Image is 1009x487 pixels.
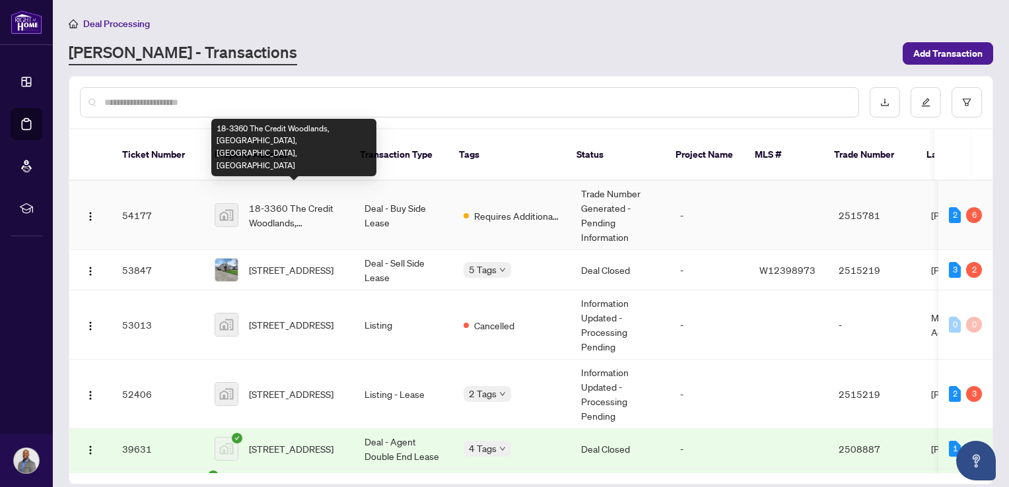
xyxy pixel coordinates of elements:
[949,386,961,402] div: 2
[670,181,749,250] td: -
[215,383,238,405] img: thumbnail-img
[966,262,982,278] div: 2
[670,250,749,290] td: -
[80,314,101,335] button: Logo
[870,87,900,117] button: download
[670,360,749,429] td: -
[112,250,204,290] td: 53847
[354,181,453,250] td: Deal - Buy Side Lease
[354,360,453,429] td: Listing - Lease
[215,259,238,281] img: thumbnail-img
[759,264,816,276] span: W12398973
[69,19,78,28] span: home
[823,129,916,181] th: Trade Number
[112,290,204,360] td: 53013
[232,433,242,443] span: check-circle
[85,445,96,455] img: Logo
[14,448,39,473] img: Profile Icon
[828,181,921,250] td: 2515781
[215,313,238,336] img: thumbnail-img
[952,87,982,117] button: filter
[571,290,670,360] td: Information Updated - Processing Pending
[966,207,982,223] div: 6
[11,10,42,34] img: logo
[112,181,204,250] td: 54177
[69,42,297,65] a: [PERSON_NAME] - Transactions
[966,386,982,402] div: 3
[354,250,453,290] td: Deal - Sell Side Lease
[665,129,744,181] th: Project Name
[913,43,983,64] span: Add Transaction
[911,87,941,117] button: edit
[949,317,961,333] div: 0
[962,98,971,107] span: filter
[949,262,961,278] div: 3
[85,390,96,401] img: Logo
[80,259,101,280] button: Logo
[249,317,333,332] span: [STREET_ADDRESS]
[949,441,961,457] div: 1
[112,360,204,429] td: 52406
[448,129,566,181] th: Tags
[828,250,921,290] td: 2515219
[208,471,219,481] span: check-circle
[903,42,993,65] button: Add Transaction
[112,429,204,469] td: 39631
[469,262,497,277] span: 5 Tags
[571,429,670,469] td: Deal Closed
[211,119,376,176] div: 18-3360 The Credit Woodlands, [GEOGRAPHIC_DATA], [GEOGRAPHIC_DATA], [GEOGRAPHIC_DATA]
[80,438,101,459] button: Logo
[921,98,930,107] span: edit
[474,318,514,333] span: Cancelled
[571,250,670,290] td: Deal Closed
[880,98,889,107] span: download
[215,438,238,460] img: thumbnail-img
[85,211,96,222] img: Logo
[571,360,670,429] td: Information Updated - Processing Pending
[828,290,921,360] td: -
[249,201,343,230] span: 18-3360 The Credit Woodlands, [GEOGRAPHIC_DATA], [GEOGRAPHIC_DATA], [GEOGRAPHIC_DATA]
[828,429,921,469] td: 2508887
[85,321,96,331] img: Logo
[85,266,96,276] img: Logo
[249,263,333,277] span: [STREET_ADDRESS]
[966,317,982,333] div: 0
[828,360,921,429] td: 2515219
[469,441,497,456] span: 4 Tags
[499,445,506,452] span: down
[499,267,506,273] span: down
[354,429,453,469] td: Deal - Agent Double End Lease
[670,429,749,469] td: -
[112,129,204,181] th: Ticket Number
[566,129,665,181] th: Status
[349,129,448,181] th: Transaction Type
[744,129,823,181] th: MLS #
[80,383,101,405] button: Logo
[215,204,238,226] img: thumbnail-img
[204,129,349,181] th: Property Address
[354,290,453,360] td: Listing
[83,18,150,30] span: Deal Processing
[499,391,506,397] span: down
[670,290,749,360] td: -
[956,441,996,480] button: Open asap
[949,207,961,223] div: 2
[80,205,101,226] button: Logo
[571,181,670,250] td: Trade Number Generated - Pending Information
[469,386,497,401] span: 2 Tags
[249,441,333,456] span: [STREET_ADDRESS]
[249,387,333,401] span: [STREET_ADDRESS]
[474,209,560,223] span: Requires Additional Docs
